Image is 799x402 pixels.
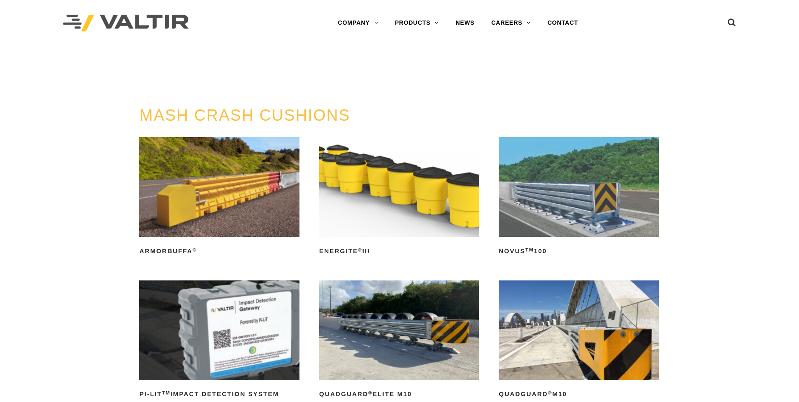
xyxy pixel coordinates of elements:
a: NEWS [447,15,483,31]
h2: QuadGuard Elite M10 [319,388,479,401]
sup: TM [162,390,170,395]
sup: ® [548,390,552,395]
a: QuadGuard®M10 [499,280,658,401]
a: PI-LITTMImpact Detection System [139,280,299,401]
img: Valtir [63,15,189,32]
sup: ® [358,247,362,252]
sup: ® [368,390,372,395]
a: PRODUCTS [386,15,447,31]
a: CAREERS [483,15,539,31]
a: NOVUSTM100 [499,137,658,258]
a: QuadGuard®Elite M10 [319,280,479,401]
h2: QuadGuard M10 [499,388,658,401]
a: CONTACT [539,15,586,31]
h2: ENERGITE III [319,244,479,258]
h2: NOVUS 100 [499,244,658,258]
a: COMPANY [329,15,386,31]
sup: ® [193,247,197,252]
a: ArmorBuffa® [139,137,299,258]
a: MASH CRASH CUSHIONS [139,106,350,124]
h2: ArmorBuffa [139,244,299,258]
h2: PI-LIT Impact Detection System [139,388,299,401]
sup: TM [526,247,534,252]
a: ENERGITE®III [319,137,479,258]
